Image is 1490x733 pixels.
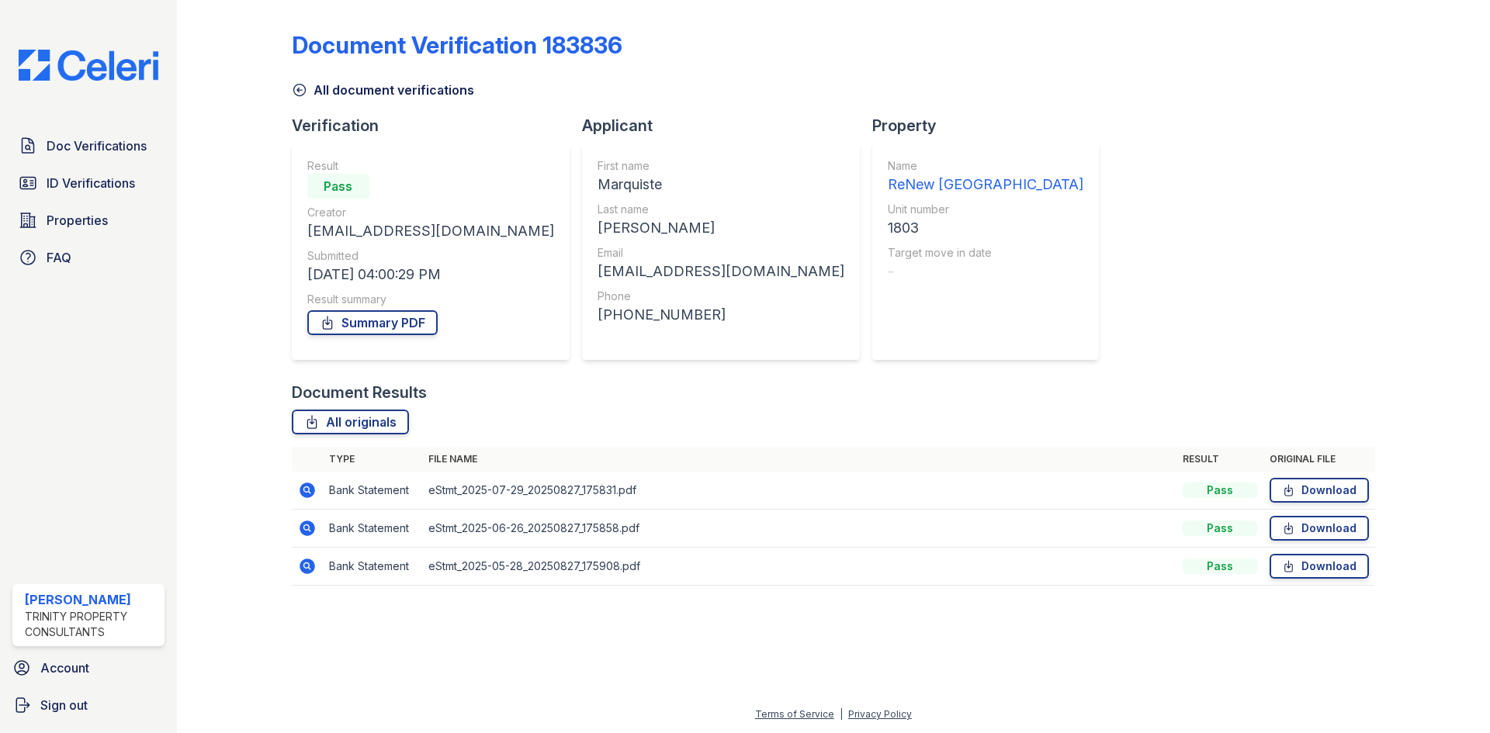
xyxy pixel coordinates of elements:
a: Terms of Service [755,708,834,720]
a: FAQ [12,242,165,273]
a: ID Verifications [12,168,165,199]
div: 1803 [888,217,1083,239]
span: ID Verifications [47,174,135,192]
a: Properties [12,205,165,236]
th: Type [323,447,422,472]
div: Unit number [888,202,1083,217]
div: ReNew [GEOGRAPHIC_DATA] [888,174,1083,195]
div: Target move in date [888,245,1083,261]
div: [EMAIL_ADDRESS][DOMAIN_NAME] [598,261,844,282]
td: eStmt_2025-05-28_20250827_175908.pdf [422,548,1176,586]
td: Bank Statement [323,548,422,586]
div: Applicant [582,115,872,137]
td: eStmt_2025-07-29_20250827_175831.pdf [422,472,1176,510]
th: Result [1176,447,1263,472]
div: Phone [598,289,844,304]
div: Pass [307,174,369,199]
a: Download [1270,554,1369,579]
span: Sign out [40,696,88,714]
div: Email [598,245,844,261]
a: Summary PDF [307,310,438,335]
div: First name [598,158,844,174]
div: Submitted [307,248,554,264]
div: Trinity Property Consultants [25,609,158,640]
div: [PERSON_NAME] [25,590,158,609]
div: Verification [292,115,582,137]
span: Account [40,659,89,677]
a: Download [1270,478,1369,503]
div: Document Results [292,382,427,403]
td: eStmt_2025-06-26_20250827_175858.pdf [422,510,1176,548]
div: Marquiste [598,174,844,195]
div: [DATE] 04:00:29 PM [307,264,554,285]
div: Property [872,115,1111,137]
div: [PERSON_NAME] [598,217,844,239]
td: Bank Statement [323,510,422,548]
a: Privacy Policy [848,708,912,720]
div: | [840,708,843,720]
div: Pass [1183,520,1257,536]
div: - [888,261,1083,282]
div: Document Verification 183836 [292,31,622,59]
span: Doc Verifications [47,137,147,155]
div: [PHONE_NUMBER] [598,304,844,326]
a: Doc Verifications [12,130,165,161]
a: Download [1270,516,1369,541]
a: All originals [292,410,409,434]
th: File name [422,447,1176,472]
div: [EMAIL_ADDRESS][DOMAIN_NAME] [307,220,554,242]
div: Pass [1183,558,1257,574]
span: FAQ [47,248,71,267]
img: CE_Logo_Blue-a8612792a0a2168367f1c8372b55b34899dd931a85d93a1a3d3e32e68fde9ad4.png [6,50,171,81]
div: Last name [598,202,844,217]
div: Pass [1183,482,1257,498]
a: All document verifications [292,81,474,99]
td: Bank Statement [323,472,422,510]
a: Name ReNew [GEOGRAPHIC_DATA] [888,158,1083,195]
th: Original file [1263,447,1375,472]
a: Sign out [6,690,171,721]
a: Account [6,652,171,683]
span: Properties [47,211,108,230]
div: Result summary [307,292,554,307]
div: Name [888,158,1083,174]
div: Creator [307,205,554,220]
div: Result [307,158,554,174]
